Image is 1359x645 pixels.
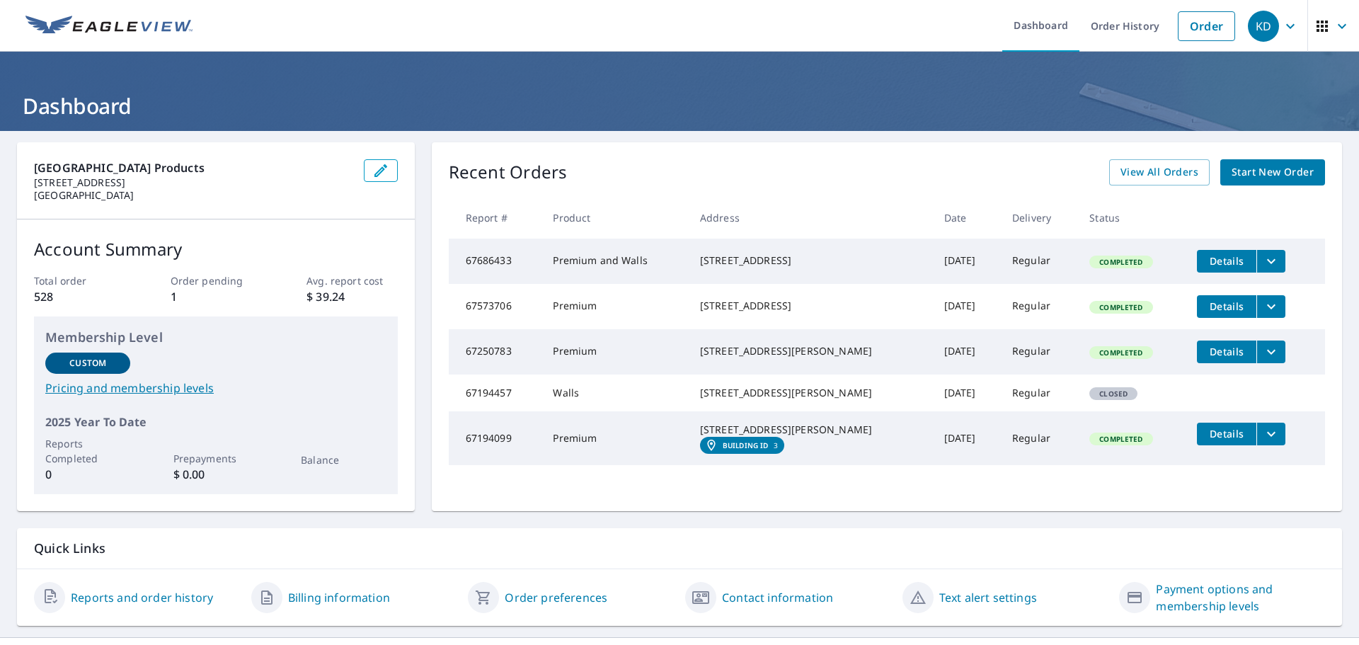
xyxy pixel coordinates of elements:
[700,344,922,358] div: [STREET_ADDRESS][PERSON_NAME]
[700,437,784,454] a: Building ID3
[541,375,688,411] td: Walls
[933,239,1001,284] td: [DATE]
[700,423,922,437] div: [STREET_ADDRESS][PERSON_NAME]
[288,589,390,606] a: Billing information
[173,466,258,483] p: $ 0.00
[723,441,769,450] em: Building ID
[1256,295,1285,318] button: filesDropdownBtn-67573706
[1256,341,1285,363] button: filesDropdownBtn-67250783
[34,176,352,189] p: [STREET_ADDRESS]
[34,236,398,262] p: Account Summary
[933,375,1001,411] td: [DATE]
[69,357,106,370] p: Custom
[1091,348,1151,358] span: Completed
[933,197,1001,239] th: Date
[1205,254,1248,268] span: Details
[17,91,1342,120] h1: Dashboard
[1156,581,1325,615] a: Payment options and membership levels
[939,589,1037,606] a: Text alert settings
[541,411,688,465] td: Premium
[689,197,933,239] th: Address
[933,284,1001,329] td: [DATE]
[722,589,833,606] a: Contact information
[1248,11,1279,42] div: KD
[173,451,258,466] p: Prepayments
[34,288,125,305] p: 528
[449,159,568,185] p: Recent Orders
[933,411,1001,465] td: [DATE]
[1205,427,1248,440] span: Details
[45,413,386,430] p: 2025 Year To Date
[45,436,130,466] p: Reports Completed
[1220,159,1325,185] a: Start New Order
[1256,423,1285,445] button: filesDropdownBtn-67194099
[45,328,386,347] p: Membership Level
[1001,239,1078,284] td: Regular
[449,411,542,465] td: 67194099
[1197,295,1256,318] button: detailsBtn-67573706
[1205,299,1248,313] span: Details
[1001,197,1078,239] th: Delivery
[34,159,352,176] p: [GEOGRAPHIC_DATA] Products
[1001,329,1078,375] td: Regular
[449,284,542,329] td: 67573706
[700,386,922,400] div: [STREET_ADDRESS][PERSON_NAME]
[541,284,688,329] td: Premium
[449,239,542,284] td: 67686433
[1197,423,1256,445] button: detailsBtn-67194099
[1001,375,1078,411] td: Regular
[1178,11,1235,41] a: Order
[1091,302,1151,312] span: Completed
[306,288,397,305] p: $ 39.24
[1232,164,1314,181] span: Start New Order
[1001,411,1078,465] td: Regular
[34,540,1325,557] p: Quick Links
[449,375,542,411] td: 67194457
[1197,341,1256,363] button: detailsBtn-67250783
[1078,197,1186,239] th: Status
[1001,284,1078,329] td: Regular
[1256,250,1285,273] button: filesDropdownBtn-67686433
[45,379,386,396] a: Pricing and membership levels
[505,589,607,606] a: Order preferences
[301,452,386,467] p: Balance
[541,197,688,239] th: Product
[449,329,542,375] td: 67250783
[1091,257,1151,267] span: Completed
[700,299,922,313] div: [STREET_ADDRESS]
[45,466,130,483] p: 0
[71,589,213,606] a: Reports and order history
[1197,250,1256,273] button: detailsBtn-67686433
[171,288,261,305] p: 1
[700,253,922,268] div: [STREET_ADDRESS]
[171,273,261,288] p: Order pending
[306,273,397,288] p: Avg. report cost
[541,239,688,284] td: Premium and Walls
[25,16,193,37] img: EV Logo
[1091,434,1151,444] span: Completed
[1205,345,1248,358] span: Details
[1109,159,1210,185] a: View All Orders
[34,189,352,202] p: [GEOGRAPHIC_DATA]
[449,197,542,239] th: Report #
[1120,164,1198,181] span: View All Orders
[34,273,125,288] p: Total order
[541,329,688,375] td: Premium
[933,329,1001,375] td: [DATE]
[1091,389,1136,399] span: Closed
